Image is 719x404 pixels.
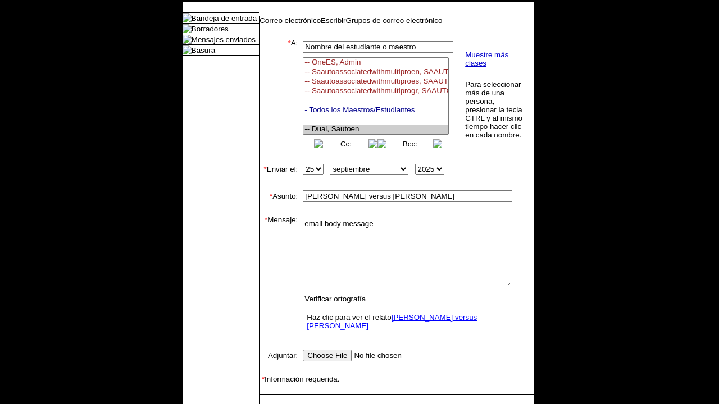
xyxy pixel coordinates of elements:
[192,46,215,54] a: Basura
[260,16,321,25] a: Correo electrónico
[260,364,271,375] img: spacer.gif
[260,215,298,336] td: Mensaje:
[403,140,417,148] a: Bcc:
[303,67,448,77] option: -- Saautoassociatedwithmultiproen, SAAUTOASSOCIATEDWITHMULTIPROGRAMEN
[303,86,448,96] option: -- Saautoassociatedwithmultiprogr, SAAUTOASSOCIATEDWITHMULTIPROGRAMCLA
[303,77,448,86] option: -- Saautoassociatedwithmultiproes, SAAUTOASSOCIATEDWITHMULTIPROGRAMES
[307,313,477,330] a: [PERSON_NAME] versus [PERSON_NAME]
[183,13,192,22] img: folder_icon.gif
[260,39,298,150] td: A:
[260,375,534,383] td: Información requerida.
[260,347,298,364] td: Adjuntar:
[304,295,366,303] a: Verificar ortografía
[260,188,298,204] td: Asunto:
[260,395,268,403] img: spacer.gif
[465,80,525,140] td: Para seleccionar más de una persona, presionar la tecla CTRL y al mismo tiempo hacer clic en cada...
[298,92,301,98] img: spacer.gif
[303,105,448,115] option: - Todos los Maestros/Estudiantes
[260,383,271,394] img: spacer.gif
[183,45,192,54] img: folder_icon.gif
[340,140,352,148] a: Cc:
[314,139,323,148] img: button_left.png
[433,139,442,148] img: button_right.png
[192,25,229,33] a: Borradores
[260,162,298,177] td: Enviar el:
[346,16,443,25] a: Grupos de correo electrónico
[465,50,508,67] a: Muestre más clases
[192,35,256,44] a: Mensajes enviados
[303,58,448,67] option: -- OneES, Admin
[260,177,271,188] img: spacer.gif
[368,139,377,148] img: button_right.png
[303,125,448,134] option: -- Dual, Sautoen
[377,139,386,148] img: button_left.png
[183,35,192,44] img: folder_icon.gif
[321,16,345,25] a: Escribir
[260,204,271,215] img: spacer.gif
[260,336,271,347] img: spacer.gif
[304,310,510,333] td: Haz clic para ver el relato
[183,24,192,33] img: folder_icon.gif
[192,14,257,22] a: Bandeja de entrada
[260,150,271,162] img: spacer.gif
